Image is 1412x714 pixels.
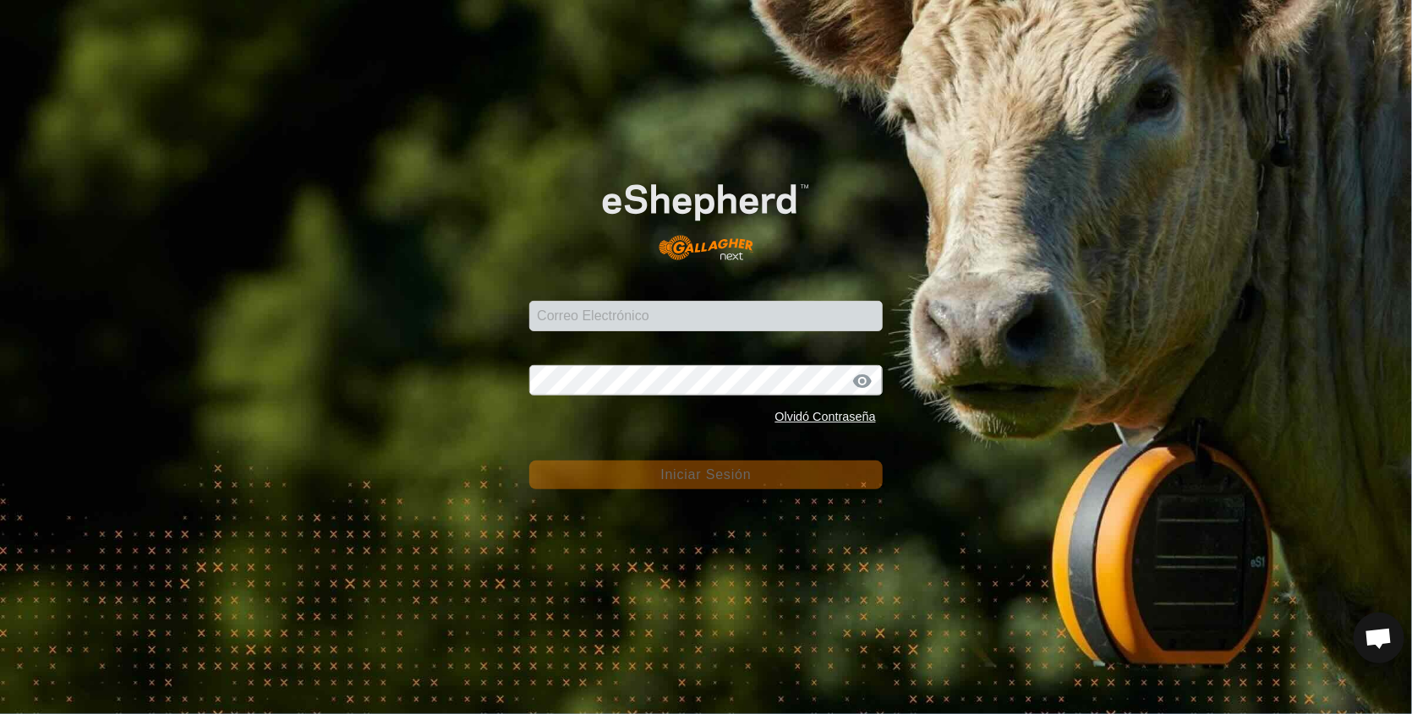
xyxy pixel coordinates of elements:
[565,155,847,275] img: Logo de eShepherd
[775,410,876,423] a: Olvidó Contraseña
[529,461,883,489] button: Iniciar Sesión
[529,301,883,331] input: Correo Electrónico
[660,467,751,482] span: Iniciar Sesión
[1354,613,1404,663] div: Chat abierto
